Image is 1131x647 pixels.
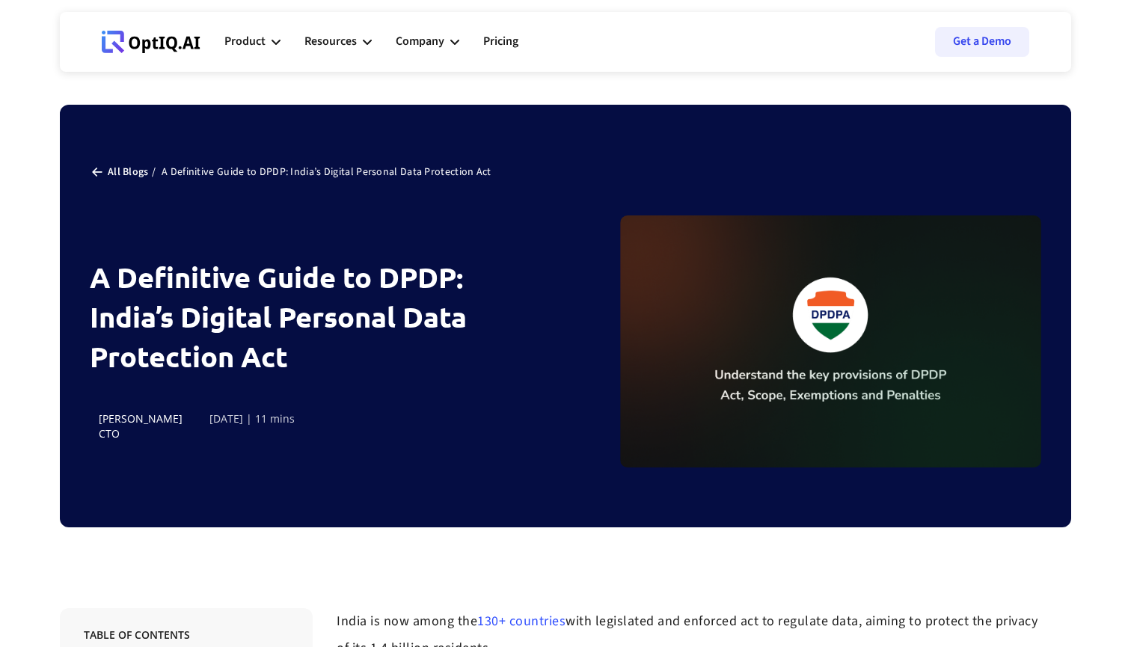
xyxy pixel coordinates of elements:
div: Product [224,31,266,52]
div: Company [396,31,444,52]
a: Webflow Homepage [102,19,200,64]
div: Product [224,19,281,64]
a: 130+ countries [477,612,565,631]
a: Get a Demo [935,27,1029,57]
div: Company [396,19,459,64]
div: [PERSON_NAME] [99,411,183,426]
a: Pricing [483,19,518,64]
img: guide to India's Digital Personal data protection act, how to get compliant with India's DPDP act [620,215,1041,467]
div: Resources [304,31,357,52]
div: Resources [304,19,372,64]
div: [DATE] | 11 mins [209,411,295,426]
div: / [149,165,159,180]
a: All Blogs [105,165,149,180]
h1: A Definitive Guide to DPDP: India’s Digital Personal Data Protection Act [90,257,471,377]
div: A Definitive Guide to DPDP: India’s Digital Personal Data Protection Act [159,165,494,180]
div: CTO [99,426,183,441]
